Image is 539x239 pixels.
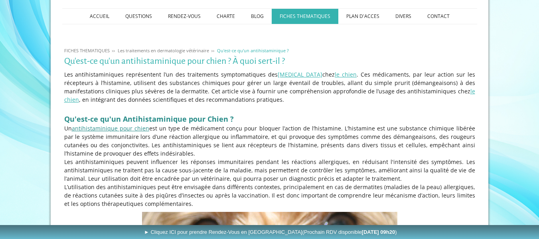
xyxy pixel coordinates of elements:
[64,56,475,66] h1: Qu'est-ce qu'un antihistaminique pour chien ? À quoi sert-il ?
[82,9,117,24] a: ACCUEIL
[144,229,397,235] span: ► Cliquez ICI pour prendre Rendez-Vous en [GEOGRAPHIC_DATA]
[338,9,387,24] a: PLAN D'ACCES
[72,124,149,132] a: antihistaminique pour chien
[64,70,475,104] p: Les antihistaminiques représentent l’un des traitements symptomatiques des chez . Ces médicaments...
[335,71,357,78] a: le chien
[217,47,289,53] span: Qu'est-ce qu'un antihistaminique ?
[64,87,475,103] a: le chien
[117,9,160,24] a: QUESTIONS
[419,9,458,24] a: CONTACT
[243,9,272,24] a: BLOG
[209,9,243,24] a: CHARTE
[387,9,419,24] a: DIVERS
[64,47,110,53] span: FICHES THEMATIQUES
[62,47,112,53] a: FICHES THEMATIQUES
[215,47,291,53] a: Qu'est-ce qu'un antihistaminique ?
[302,229,397,235] span: (Prochain RDV disponible )
[116,47,211,53] a: Les traitements en dermatologie vétérinaire
[362,229,395,235] b: [DATE] 09h20
[160,9,209,24] a: RENDEZ-VOUS
[278,71,322,78] a: [MEDICAL_DATA]
[64,124,475,158] p: Un est un type de médicament conçu pour bloquer l’action de l’histamine. L’histamine est une subs...
[64,158,475,183] p: Les antihistaminiques peuvent influencer les réponses immunitaires pendant les réactions allergiq...
[64,114,234,124] span: Qu'est-ce qu'un Antihistaminique pour Chien ?
[118,47,209,53] span: Les traitements en dermatologie vétérinaire
[64,183,475,208] p: L’utilisation des antihistaminiques peut être envisagée dans différents contextes, principalement...
[272,9,338,24] a: FICHES THEMATIQUES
